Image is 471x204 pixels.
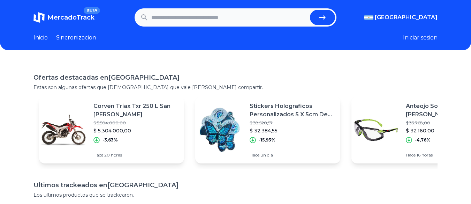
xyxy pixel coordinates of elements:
p: $ 38.520,57 [250,120,335,126]
a: Inicio [33,34,48,42]
img: Argentina [364,15,373,20]
p: Estas son algunas ofertas que [DEMOGRAPHIC_DATA] que vale [PERSON_NAME] compartir. [33,84,438,91]
p: -4,76% [415,137,431,143]
img: Featured image [39,105,88,154]
p: -3,63% [102,137,118,143]
p: Stickers Holograficos Personalizados 5 X 5cm De 100 Unid [250,102,335,119]
a: Featured imageStickers Holograficos Personalizados 5 X 5cm De 100 Unid$ 38.520,57$ 32.384,55-15,9... [195,96,340,163]
h1: Ofertas destacadas en [GEOGRAPHIC_DATA] [33,73,438,82]
a: Sincronizacion [56,34,96,42]
p: Hace 20 horas [93,152,178,158]
p: Los ultimos productos que se trackearon. [33,191,438,198]
button: Iniciar sesion [403,34,438,42]
h1: Ultimos trackeados en [GEOGRAPHIC_DATA] [33,180,438,190]
span: MercadoTrack [47,14,94,21]
p: Hace un día [250,152,335,158]
a: Featured imageCorven Triax Txr 250 L San [PERSON_NAME]$ 5.504.000,00$ 5.304.000,00-3,63%Hace 20 h... [39,96,184,163]
p: Corven Triax Txr 250 L San [PERSON_NAME] [93,102,178,119]
img: Featured image [195,105,244,154]
span: BETA [84,7,100,14]
img: Featured image [351,105,400,154]
img: MercadoTrack [33,12,45,23]
p: $ 5.504.000,00 [93,120,178,126]
button: [GEOGRAPHIC_DATA] [364,13,438,22]
a: MercadoTrackBETA [33,12,94,23]
span: [GEOGRAPHIC_DATA] [375,13,438,22]
p: -15,93% [259,137,275,143]
p: $ 32.384,55 [250,127,335,134]
p: $ 5.304.000,00 [93,127,178,134]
